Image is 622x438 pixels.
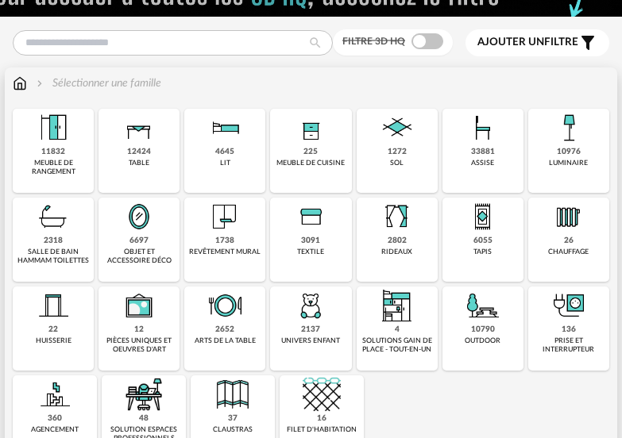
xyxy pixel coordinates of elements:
div: 3091 [301,236,320,246]
div: meuble de rangement [17,159,89,177]
div: 4645 [215,147,234,157]
img: Table.png [120,109,158,147]
img: Rideaux.png [378,198,416,236]
div: objet et accessoire déco [103,248,175,266]
div: rideaux [381,248,412,256]
div: revêtement mural [189,248,261,256]
div: lit [220,159,230,167]
div: 136 [562,325,576,335]
div: meuble de cuisine [276,159,345,167]
div: 12 [134,325,144,335]
img: Luminaire.png [550,109,588,147]
span: Ajouter un [477,36,544,48]
div: table [129,159,149,167]
img: Meuble%20de%20rangement.png [34,109,72,147]
span: filtre [477,36,578,49]
img: Textile.png [292,198,330,236]
img: Agencement.png [36,375,74,413]
div: 10790 [471,325,495,335]
div: pièces uniques et oeuvres d'art [103,336,175,355]
img: Literie.png [206,109,244,147]
img: Miroir.png [120,198,158,236]
div: 2318 [44,236,63,246]
div: 48 [139,413,149,424]
img: Cloison.png [214,375,252,413]
img: Sol.png [378,109,416,147]
div: assise [471,159,494,167]
div: tapis [473,248,492,256]
div: 2652 [215,325,234,335]
div: solutions gain de place - tout-en-un [361,336,433,355]
img: Rangement.png [292,109,330,147]
img: UniversEnfant.png [292,286,330,325]
img: espace-de-travail.png [125,375,163,413]
div: arts de la table [195,336,256,345]
div: univers enfant [281,336,340,345]
div: 26 [564,236,574,246]
div: 37 [228,413,238,424]
div: filet d'habitation [287,425,357,434]
div: 12424 [127,147,151,157]
div: claustras [213,425,253,434]
img: Salle%20de%20bain.png [34,198,72,236]
span: Filter icon [578,33,597,52]
div: salle de bain hammam toilettes [17,248,89,266]
div: 225 [303,147,318,157]
img: Tapis.png [464,198,502,236]
img: UniqueOeuvre.png [120,286,158,325]
img: Papier%20peint.png [206,198,244,236]
div: 360 [48,413,62,424]
img: Outdoor.png [464,286,502,325]
div: sol [390,159,404,167]
div: chauffage [548,248,589,256]
img: filet.png [303,375,341,413]
div: 22 [48,325,58,335]
img: svg+xml;base64,PHN2ZyB3aWR0aD0iMTYiIGhlaWdodD0iMTYiIHZpZXdCb3g9IjAgMCAxNiAxNiIgZmlsbD0ibm9uZSIgeG... [33,75,46,91]
div: 33881 [471,147,495,157]
img: Radiateur.png [550,198,588,236]
div: 10976 [557,147,581,157]
div: textile [297,248,324,256]
div: 6697 [129,236,149,246]
div: outdoor [465,336,500,345]
div: 11832 [41,147,65,157]
img: Huiserie.png [34,286,72,325]
div: luminaire [549,159,588,167]
div: 4 [395,325,400,335]
img: ArtTable.png [206,286,244,325]
div: 1738 [215,236,234,246]
div: huisserie [36,336,71,345]
div: 1272 [388,147,407,157]
img: PriseInter.png [550,286,588,325]
div: Sélectionner une famille [33,75,161,91]
button: Ajouter unfiltre Filter icon [466,29,609,56]
img: svg+xml;base64,PHN2ZyB3aWR0aD0iMTYiIGhlaWdodD0iMTciIHZpZXdCb3g9IjAgMCAxNiAxNyIgZmlsbD0ibm9uZSIgeG... [13,75,27,91]
div: prise et interrupteur [533,336,605,355]
div: 16 [317,413,326,424]
div: 2137 [301,325,320,335]
div: 2802 [388,236,407,246]
div: agencement [31,425,79,434]
span: Filtre 3D HQ [342,36,405,46]
img: ToutEnUn.png [378,286,416,325]
div: 6055 [473,236,493,246]
img: Assise.png [464,109,502,147]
